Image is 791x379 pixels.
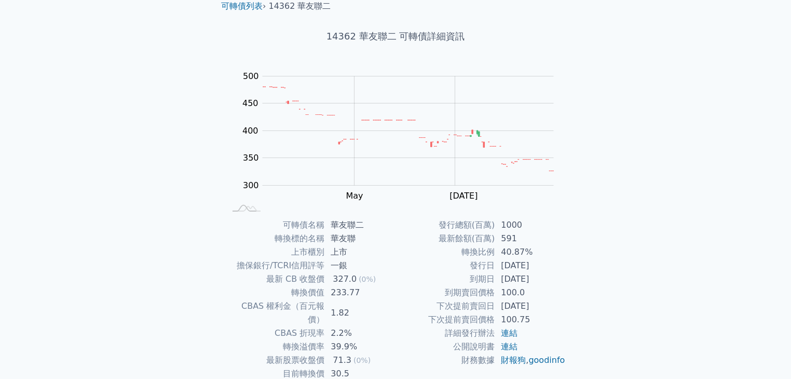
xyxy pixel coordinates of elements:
td: 最新股票收盤價 [225,354,324,367]
td: 上市櫃別 [225,245,324,259]
tspan: [DATE] [449,191,478,201]
td: 39.9% [324,340,395,354]
a: goodinfo [528,355,565,365]
div: 71.3 [331,354,353,367]
tspan: 500 [243,71,259,81]
td: 可轉債名稱 [225,218,324,232]
td: 一銀 [324,259,395,272]
td: 詳細發行辦法 [395,326,495,340]
td: 財務數據 [395,354,495,367]
td: [DATE] [495,259,566,272]
tspan: 350 [243,153,259,163]
td: , [495,354,566,367]
td: 華友聯 [324,232,395,245]
td: 2.2% [324,326,395,340]
td: 最新 CB 收盤價 [225,272,324,286]
td: 100.0 [495,286,566,299]
td: 華友聯二 [324,218,395,232]
div: 聊天小工具 [739,329,791,379]
a: 連結 [501,328,517,338]
tspan: 450 [242,98,258,108]
td: 591 [495,232,566,245]
tspan: 300 [243,180,259,190]
td: 40.87% [495,245,566,259]
td: 轉換比例 [395,245,495,259]
td: [DATE] [495,272,566,286]
td: 到期賣回價格 [395,286,495,299]
td: 到期日 [395,272,495,286]
td: 發行總額(百萬) [395,218,495,232]
div: 327.0 [331,272,359,286]
span: (0%) [353,356,371,364]
td: 最新餘額(百萬) [395,232,495,245]
a: 財報狗 [501,355,526,365]
td: 下次提前賣回價格 [395,313,495,326]
td: 100.75 [495,313,566,326]
td: 發行日 [395,259,495,272]
td: 轉換標的名稱 [225,232,324,245]
td: 轉換價值 [225,286,324,299]
td: 233.77 [324,286,395,299]
td: CBAS 折現率 [225,326,324,340]
tspan: May [346,191,363,201]
td: 公開說明書 [395,340,495,354]
g: Chart [237,71,569,222]
td: 上市 [324,245,395,259]
td: 1.82 [324,299,395,326]
td: 轉換溢價率 [225,340,324,354]
td: 下次提前賣回日 [395,299,495,313]
td: 擔保銀行/TCRI信用評等 [225,259,324,272]
iframe: Chat Widget [739,329,791,379]
h1: 14362 華友聯二 可轉債詳細資訊 [213,29,578,44]
tspan: 400 [242,126,258,136]
td: 1000 [495,218,566,232]
a: 可轉債列表 [221,1,263,11]
a: 連結 [501,342,517,351]
span: (0%) [359,275,376,283]
td: CBAS 權利金（百元報價） [225,299,324,326]
td: [DATE] [495,299,566,313]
